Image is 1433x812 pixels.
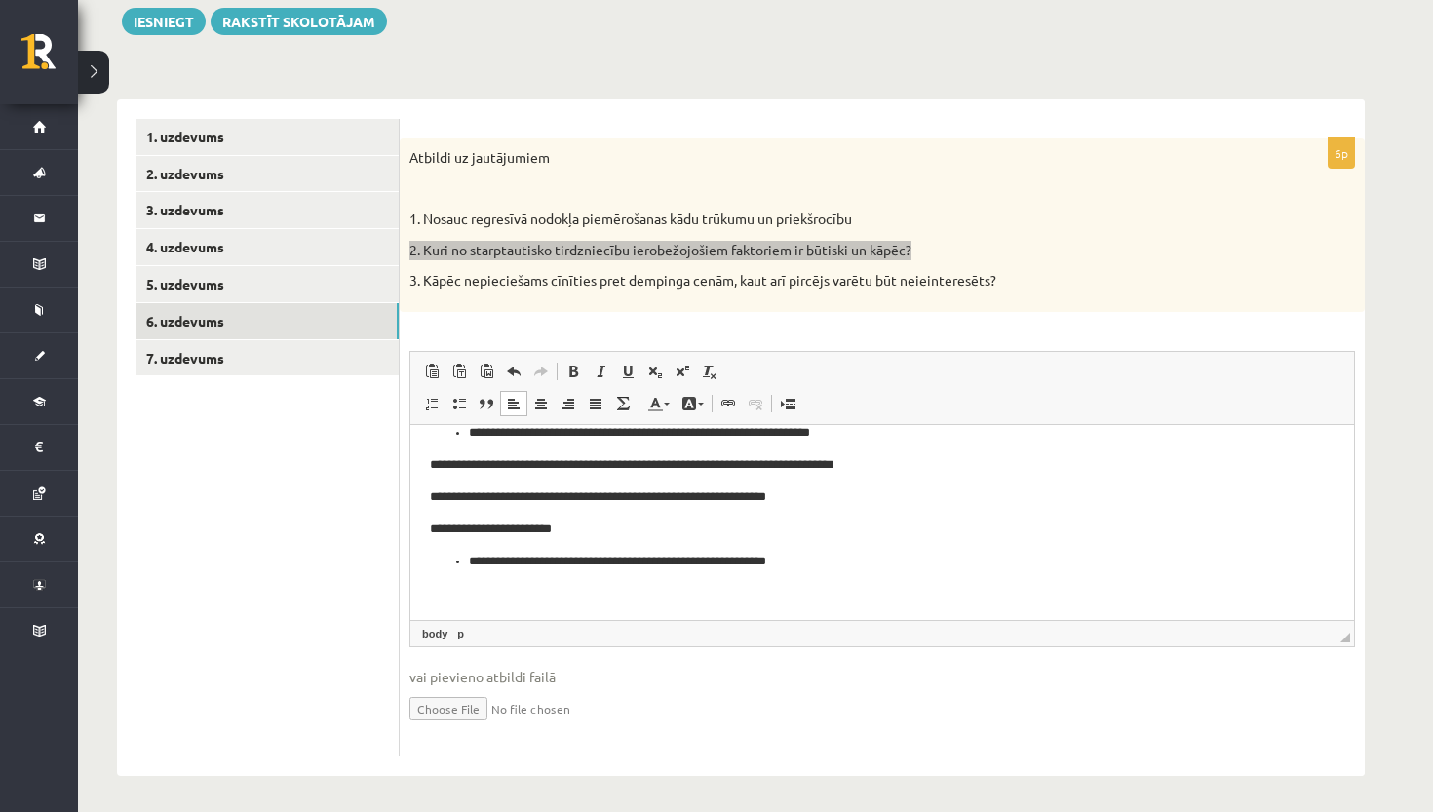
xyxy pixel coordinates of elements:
[21,34,78,83] a: Rīgas 1. Tālmācības vidusskola
[445,391,473,416] a: Insert/Remove Bulleted List
[555,391,582,416] a: Align Right
[582,391,609,416] a: Justify
[774,391,801,416] a: Insert Page Break for Printing
[527,359,555,384] a: Redo (⌘+Y)
[587,359,614,384] a: Italic (⌘+I)
[418,625,451,642] a: body element
[715,391,742,416] a: Link (⌘+K)
[641,391,676,416] a: Text Colour
[609,391,637,416] a: Math
[136,229,399,265] a: 4. uzdevums
[136,119,399,155] a: 1. uzdevums
[453,625,468,642] a: p element
[614,359,641,384] a: Underline (⌘+U)
[409,148,1258,168] p: Atbildi uz jautājumiem
[418,359,445,384] a: Paste (⌘+V)
[1340,633,1350,642] span: Drag to resize
[641,359,669,384] a: Subscript
[409,210,1258,229] p: 1. Nosauc regresīvā nodokļa piemērošanas kādu trūkumu un priekšrocību
[669,359,696,384] a: Superscript
[410,425,1354,620] iframe: Rich Text Editor, wiswyg-editor-user-answer-47433778336460
[122,8,206,35] button: Iesniegt
[527,391,555,416] a: Centre
[136,192,399,228] a: 3. uzdevums
[500,391,527,416] a: Align Left
[409,271,1258,290] p: 3. Kāpēc nepieciešams cīnīties pret dempinga cenām, kaut arī pircējs varētu būt neieinteresēts?
[473,359,500,384] a: Paste from Word
[742,391,769,416] a: Unlink
[500,359,527,384] a: Undo (⌘+Z)
[560,359,587,384] a: Bold (⌘+B)
[696,359,723,384] a: Remove Format
[136,340,399,376] a: 7. uzdevums
[409,241,1258,260] p: 2. Kuri no starptautisko tirdzniecību ierobežojošiem faktoriem ir būtiski un kāpēc?
[445,359,473,384] a: Paste as plain text (⌘+⌥+⇧+V)
[676,391,710,416] a: Background Colour
[409,667,1355,687] span: vai pievieno atbildi failā
[136,156,399,192] a: 2. uzdevums
[211,8,387,35] a: Rakstīt skolotājam
[473,391,500,416] a: Block Quote
[418,391,445,416] a: Insert/Remove Numbered List
[136,266,399,302] a: 5. uzdevums
[136,303,399,339] a: 6. uzdevums
[1328,137,1355,169] p: 6p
